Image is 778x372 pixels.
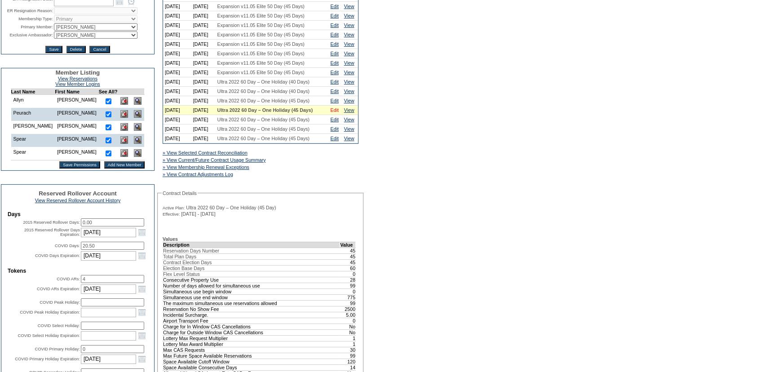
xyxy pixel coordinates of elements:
[134,136,141,144] img: View Dashboard
[217,41,305,47] span: Expansion v11.05 Elite 50 Day (45 Days)
[340,265,356,271] td: 60
[217,4,305,9] span: Expansion v11.05 Elite 50 Day (45 Days)
[344,13,354,18] a: View
[39,190,117,197] span: Reserved Rollover Account
[163,359,340,364] td: Space Available Cutoff Window
[331,41,339,47] a: Edit
[163,341,340,347] td: Lottery Max Award Multiplier
[217,98,310,103] span: Ultra 2022 60 Day – One Holiday (45 Days)
[163,30,191,40] td: [DATE]
[59,161,100,168] input: Save Permissions
[331,60,339,66] a: Edit
[191,11,216,21] td: [DATE]
[20,310,80,314] label: COVID Peak Holiday Expiration:
[35,253,80,258] label: COVID Days Expiration:
[340,353,356,359] td: 99
[37,287,80,291] label: COVID ARs Expiration:
[344,60,354,66] a: View
[340,248,356,253] td: 45
[2,31,53,39] td: Exclusive Ambassador:
[120,110,128,118] img: Delete
[217,136,310,141] span: Ultra 2022 60 Day – One Holiday (45 Days)
[137,331,147,341] a: Open the calendar popup.
[58,76,97,81] a: View Reservations
[120,123,128,131] img: Delete
[8,268,148,274] td: Tokens
[11,147,55,160] td: Spear
[191,77,216,87] td: [DATE]
[340,288,356,294] td: 0
[340,359,356,364] td: 120
[181,211,216,217] span: [DATE] - [DATE]
[120,149,128,157] img: Delete
[340,271,356,277] td: 0
[163,164,249,170] a: » View Membership Renewal Exceptions
[340,253,356,259] td: 45
[163,96,191,106] td: [DATE]
[163,323,340,329] td: Charge for In Window CAS Cancellations
[217,32,305,37] span: Expansion v11.05 Elite 50 Day (45 Days)
[163,283,340,288] td: Number of days allowed for simultaneous use
[163,353,340,359] td: Max Future Space Available Reservations
[191,21,216,30] td: [DATE]
[137,284,147,294] a: Open the calendar popup.
[331,136,339,141] a: Edit
[15,357,80,361] label: COVID Primary Holiday Expiration:
[191,115,216,124] td: [DATE]
[163,68,191,77] td: [DATE]
[11,134,55,147] td: Spear
[344,4,354,9] a: View
[163,260,212,265] span: Contract Election Days
[344,107,354,113] a: View
[55,95,99,108] td: [PERSON_NAME]
[217,13,305,18] span: Expansion v11.05 Elite 50 Day (45 Days)
[331,79,339,84] a: Edit
[340,283,356,288] td: 99
[163,288,340,294] td: Simultaneous use begin window
[18,333,80,338] label: COVID Select Holiday Expiration:
[340,242,356,248] td: Value
[163,58,191,68] td: [DATE]
[163,212,180,217] span: Effective:
[191,68,216,77] td: [DATE]
[163,242,340,248] td: Description
[163,300,340,306] td: The maximum simultaneous use reservations allowed
[340,312,356,318] td: 5.00
[137,251,147,261] a: Open the calendar popup.
[120,97,128,105] img: Delete
[217,117,310,122] span: Ultra 2022 60 Day – One Holiday (45 Days)
[35,198,121,203] a: View Reserved Rollover Account History
[217,126,310,132] span: Ultra 2022 60 Day – One Holiday (45 Days)
[134,110,141,118] img: View Dashboard
[24,228,80,237] label: 2015 Reserved Rollover Days Expiration:
[331,126,339,132] a: Edit
[217,70,305,75] span: Expansion v11.05 Elite 50 Day (45 Days)
[163,306,340,312] td: Reservation No Show Fee
[55,121,99,134] td: [PERSON_NAME]
[331,22,339,28] a: Edit
[163,134,191,143] td: [DATE]
[2,7,53,14] td: ER Resignation Reason:
[340,306,356,312] td: 2500
[137,354,147,364] a: Open the calendar popup.
[340,329,356,335] td: No
[163,318,340,323] td: Airport Transport Fee
[340,300,356,306] td: 99
[191,134,216,143] td: [DATE]
[55,108,99,121] td: [PERSON_NAME]
[163,11,191,21] td: [DATE]
[191,96,216,106] td: [DATE]
[55,89,99,95] td: First Name
[340,259,356,265] td: 45
[191,2,216,11] td: [DATE]
[191,87,216,96] td: [DATE]
[344,41,354,47] a: View
[217,60,305,66] span: Expansion v11.05 Elite 50 Day (45 Days)
[340,294,356,300] td: 775
[217,107,313,113] span: Ultra 2022 60 Day – One Holiday (45 Days)
[134,149,141,157] img: View Dashboard
[55,147,99,160] td: [PERSON_NAME]
[11,89,55,95] td: Last Name
[191,124,216,134] td: [DATE]
[344,126,354,132] a: View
